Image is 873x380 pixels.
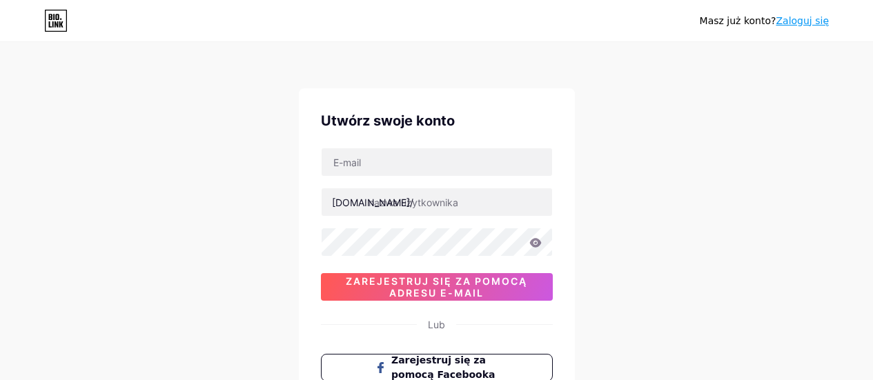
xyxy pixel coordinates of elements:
[776,15,829,26] a: Zaloguj się
[346,275,527,299] font: Zarejestruj się za pomocą adresu e-mail
[322,188,552,216] input: nazwa użytkownika
[322,148,552,176] input: E-mail
[428,319,445,330] font: Lub
[321,273,553,301] button: Zarejestruj się za pomocą adresu e-mail
[700,15,776,26] font: Masz już konto?
[321,112,455,129] font: Utwórz swoje konto
[391,354,495,380] font: Zarejestruj się za pomocą Facebooka
[332,197,413,208] font: [DOMAIN_NAME]/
